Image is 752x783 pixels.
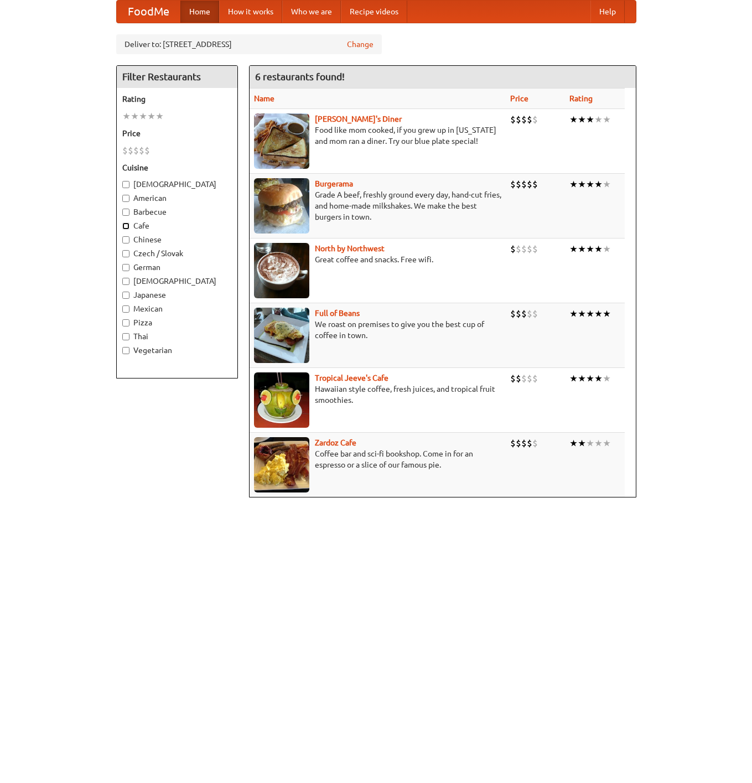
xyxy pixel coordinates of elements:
[510,243,516,255] li: $
[569,178,578,190] li: ★
[527,178,532,190] li: $
[155,110,164,122] li: ★
[586,113,594,126] li: ★
[516,308,521,320] li: $
[122,262,232,273] label: German
[521,178,527,190] li: $
[603,308,611,320] li: ★
[590,1,625,23] a: Help
[128,144,133,157] li: $
[516,243,521,255] li: $
[254,254,501,265] p: Great coffee and snacks. Free wifi.
[122,220,232,231] label: Cafe
[603,372,611,385] li: ★
[122,292,129,299] input: Japanese
[122,305,129,313] input: Mexican
[586,178,594,190] li: ★
[578,308,586,320] li: ★
[122,195,129,202] input: American
[122,303,232,314] label: Mexican
[516,437,521,449] li: $
[594,113,603,126] li: ★
[122,276,232,287] label: [DEMOGRAPHIC_DATA]
[594,243,603,255] li: ★
[254,448,501,470] p: Coffee bar and sci-fi bookshop. Come in for an espresso or a slice of our famous pie.
[594,178,603,190] li: ★
[122,347,129,354] input: Vegetarian
[122,248,232,259] label: Czech / Slovak
[527,372,532,385] li: $
[594,437,603,449] li: ★
[586,372,594,385] li: ★
[254,178,309,234] img: burgerama.jpg
[122,289,232,300] label: Japanese
[122,331,232,342] label: Thai
[122,319,129,326] input: Pizza
[527,308,532,320] li: $
[578,372,586,385] li: ★
[131,110,139,122] li: ★
[315,374,388,382] a: Tropical Jeeve's Cafe
[254,94,274,103] a: Name
[117,66,237,88] h4: Filter Restaurants
[569,437,578,449] li: ★
[122,94,232,105] h5: Rating
[527,437,532,449] li: $
[122,128,232,139] h5: Price
[510,178,516,190] li: $
[122,110,131,122] li: ★
[603,243,611,255] li: ★
[510,308,516,320] li: $
[510,113,516,126] li: $
[578,437,586,449] li: ★
[122,234,232,245] label: Chinese
[254,372,309,428] img: jeeves.jpg
[578,178,586,190] li: ★
[594,308,603,320] li: ★
[603,178,611,190] li: ★
[521,243,527,255] li: $
[315,115,402,123] b: [PERSON_NAME]'s Diner
[516,372,521,385] li: $
[122,144,128,157] li: $
[254,383,501,406] p: Hawaiian style coffee, fresh juices, and tropical fruit smoothies.
[254,243,309,298] img: north.jpg
[254,319,501,341] p: We roast on premises to give you the best cup of coffee in town.
[315,244,385,253] a: North by Northwest
[347,39,374,50] a: Change
[516,113,521,126] li: $
[586,437,594,449] li: ★
[603,113,611,126] li: ★
[586,308,594,320] li: ★
[117,1,180,23] a: FoodMe
[569,308,578,320] li: ★
[139,110,147,122] li: ★
[315,438,356,447] a: Zardoz Cafe
[122,222,129,230] input: Cafe
[510,437,516,449] li: $
[254,113,309,169] img: sallys.jpg
[180,1,219,23] a: Home
[122,345,232,356] label: Vegetarian
[144,144,150,157] li: $
[586,243,594,255] li: ★
[510,94,528,103] a: Price
[122,317,232,328] label: Pizza
[315,309,360,318] a: Full of Beans
[122,179,232,190] label: [DEMOGRAPHIC_DATA]
[578,243,586,255] li: ★
[578,113,586,126] li: ★
[516,178,521,190] li: $
[122,181,129,188] input: [DEMOGRAPHIC_DATA]
[254,189,501,222] p: Grade A beef, freshly ground every day, hand-cut fries, and home-made milkshakes. We make the bes...
[255,71,345,82] ng-pluralize: 6 restaurants found!
[603,437,611,449] li: ★
[315,179,353,188] a: Burgerama
[532,372,538,385] li: $
[122,250,129,257] input: Czech / Slovak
